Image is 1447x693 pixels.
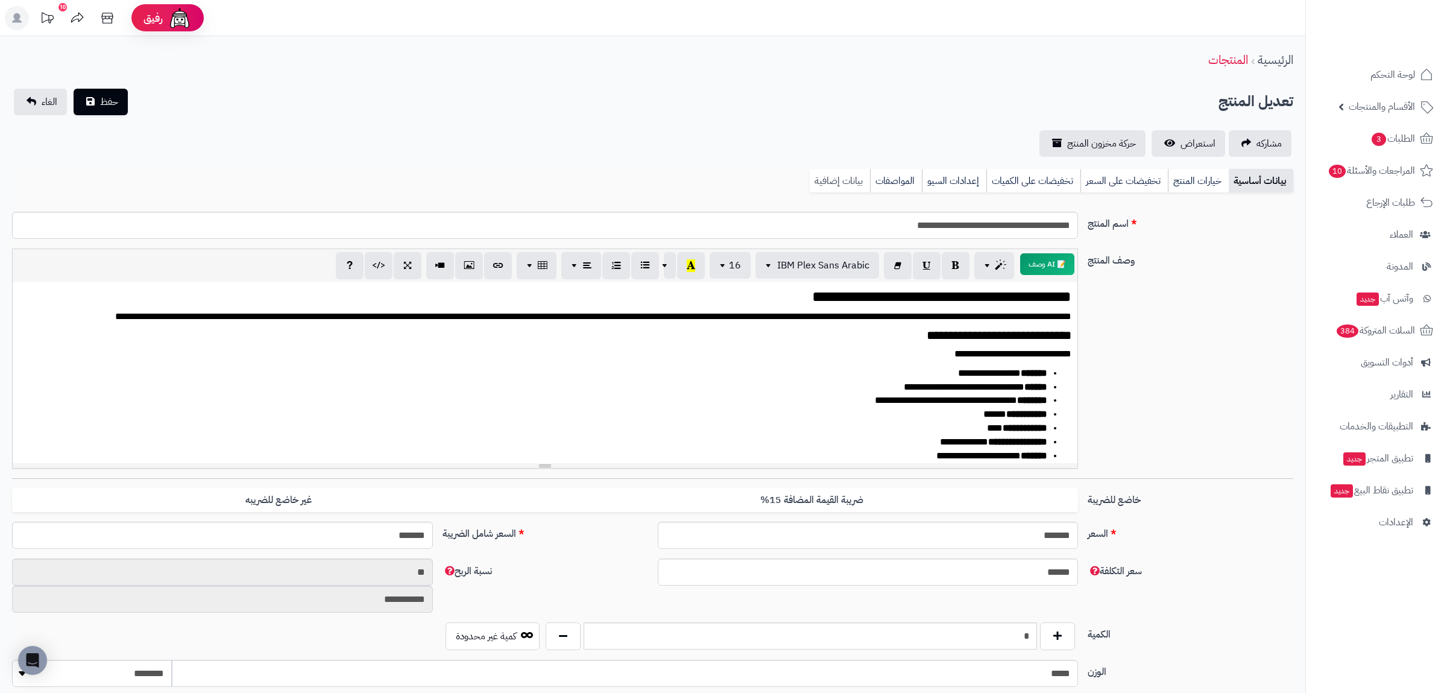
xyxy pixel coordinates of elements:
a: الطلبات3 [1313,124,1440,153]
span: 384 [1337,324,1358,338]
span: طلبات الإرجاع [1366,194,1415,211]
a: السلات المتروكة384 [1313,316,1440,345]
a: الرئيسية [1258,51,1293,69]
label: السعر شامل الضريبة [438,522,653,541]
span: الإعدادات [1379,514,1413,531]
div: 10 [58,3,67,11]
a: التطبيقات والخدمات [1313,412,1440,441]
a: التقارير [1313,380,1440,409]
a: المدونة [1313,252,1440,281]
label: غير خاضع للضريبه [12,488,545,513]
a: أدوات التسويق [1313,348,1440,377]
a: المراجعات والأسئلة10 [1313,156,1440,185]
span: المدونة [1387,258,1413,275]
span: 16 [729,258,741,273]
button: 16 [710,252,751,279]
h2: تعديل المنتج [1218,89,1293,114]
button: 📝 AI وصف [1020,253,1074,275]
a: مشاركه [1229,130,1291,157]
label: الوزن [1083,660,1298,679]
a: تخفيضات على الكميات [986,169,1080,193]
span: نسبة الربح [443,564,492,578]
span: رفيق [143,11,163,25]
span: 3 [1372,133,1386,146]
div: Open Intercom Messenger [18,646,47,675]
a: الإعدادات [1313,508,1440,537]
button: IBM Plex Sans Arabic [755,252,879,279]
span: IBM Plex Sans Arabic [777,258,869,273]
span: تطبيق نقاط البيع [1329,482,1413,499]
span: حركة مخزون المنتج [1067,136,1136,151]
a: لوحة التحكم [1313,60,1440,89]
span: لوحة التحكم [1370,66,1415,83]
span: جديد [1331,484,1353,498]
span: مشاركه [1256,136,1282,151]
label: ضريبة القيمة المضافة 15% [545,488,1078,513]
label: السعر [1083,522,1298,541]
span: الغاء [42,95,57,109]
span: جديد [1343,452,1366,466]
a: طلبات الإرجاع [1313,188,1440,217]
label: اسم المنتج [1083,212,1298,231]
span: أدوات التسويق [1361,354,1413,371]
a: بيانات أساسية [1229,169,1293,193]
span: استعراض [1181,136,1215,151]
button: حفظ [74,89,128,115]
span: تطبيق المتجر [1342,450,1413,467]
span: التقارير [1390,386,1413,403]
span: الطلبات [1370,130,1415,147]
label: وصف المنتج [1083,248,1298,268]
a: تخفيضات على السعر [1080,169,1168,193]
a: وآتس آبجديد [1313,284,1440,313]
label: الكمية [1083,622,1298,642]
span: سعر التكلفة [1088,564,1142,578]
a: تطبيق نقاط البيعجديد [1313,476,1440,505]
span: التطبيقات والخدمات [1340,418,1413,435]
span: السلات المتروكة [1335,322,1415,339]
span: المراجعات والأسئلة [1328,162,1415,179]
span: جديد [1357,293,1379,306]
span: العملاء [1390,226,1413,243]
span: الأقسام والمنتجات [1349,98,1415,115]
img: ai-face.png [168,6,192,30]
a: خيارات المنتج [1168,169,1229,193]
span: حفظ [100,95,118,109]
a: المواصفات [870,169,922,193]
a: استعراض [1152,130,1225,157]
span: وآتس آب [1355,290,1413,307]
span: 10 [1329,165,1346,178]
a: تطبيق المتجرجديد [1313,444,1440,473]
a: بيانات إضافية [810,169,870,193]
a: تحديثات المنصة [32,6,62,33]
label: خاضع للضريبة [1083,488,1298,507]
a: العملاء [1313,220,1440,249]
a: المنتجات [1208,51,1248,69]
a: حركة مخزون المنتج [1039,130,1146,157]
a: الغاء [14,89,67,115]
a: إعدادات السيو [922,169,986,193]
